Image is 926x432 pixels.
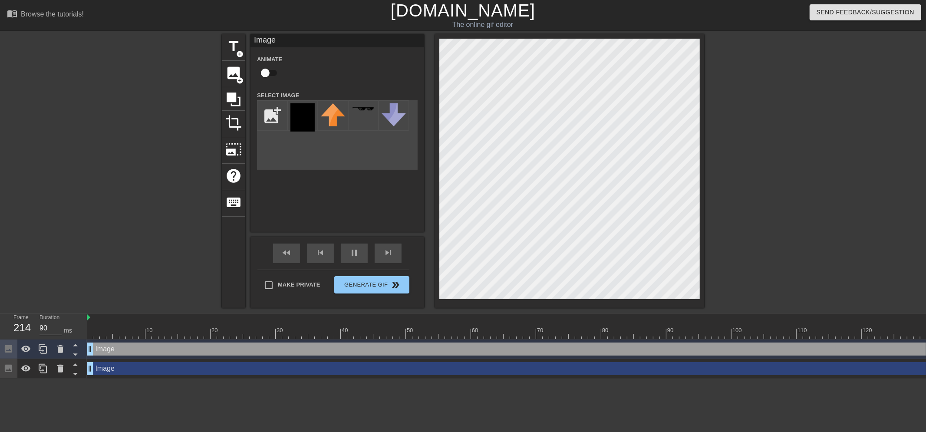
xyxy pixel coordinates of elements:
div: 100 [732,326,743,335]
div: 30 [277,326,284,335]
span: add_circle [236,77,244,84]
span: skip_previous [315,247,326,258]
span: crop [225,115,242,131]
img: upvote.png [321,103,345,126]
img: deal-with-it.png [351,106,376,111]
button: Send Feedback/Suggestion [810,4,921,20]
span: Send Feedback/Suggestion [817,7,914,18]
span: help [225,168,242,184]
div: 120 [863,326,873,335]
span: menu_book [7,8,17,19]
span: drag_handle [86,364,94,373]
div: 214 [13,320,26,336]
div: ms [64,326,72,335]
div: 70 [537,326,545,335]
label: Animate [257,55,282,64]
span: image [225,65,242,81]
img: downvote.png [382,103,406,126]
label: Duration [40,315,59,320]
img: qkiDN-Capture%20d'%C3%A9cran%202025-08-11%20212300.png [290,103,315,132]
div: 10 [146,326,154,335]
div: The online gif editor [313,20,652,30]
span: pause [349,247,359,258]
span: photo_size_select_large [225,141,242,158]
span: Generate Gif [338,280,406,290]
div: 60 [472,326,480,335]
span: double_arrow [391,280,401,290]
span: Make Private [278,280,320,289]
div: 80 [602,326,610,335]
span: title [225,38,242,55]
div: Image [250,34,424,47]
a: Browse the tutorials! [7,8,84,22]
div: 90 [667,326,675,335]
div: 40 [342,326,349,335]
div: Browse the tutorials! [21,10,84,18]
div: 20 [211,326,219,335]
span: add_circle [236,50,244,58]
div: 50 [407,326,415,335]
div: Frame [7,313,33,339]
label: Select Image [257,91,300,100]
span: skip_next [383,247,393,258]
button: Generate Gif [334,276,409,293]
a: [DOMAIN_NAME] [391,1,535,20]
span: keyboard [225,194,242,211]
div: 110 [797,326,808,335]
span: drag_handle [86,345,94,353]
span: fast_rewind [281,247,292,258]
